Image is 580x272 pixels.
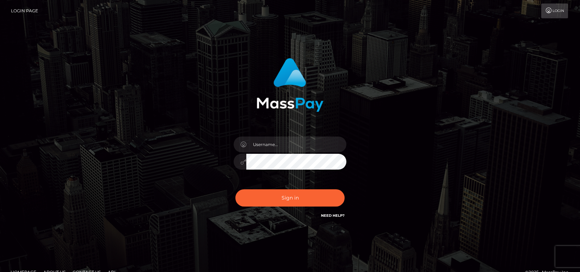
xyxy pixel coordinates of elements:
input: Username... [246,137,346,152]
a: Need Help? [321,213,345,218]
button: Sign in [235,189,345,207]
a: Login [541,4,568,18]
img: MassPay Login [257,58,323,112]
a: Login Page [11,4,38,18]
